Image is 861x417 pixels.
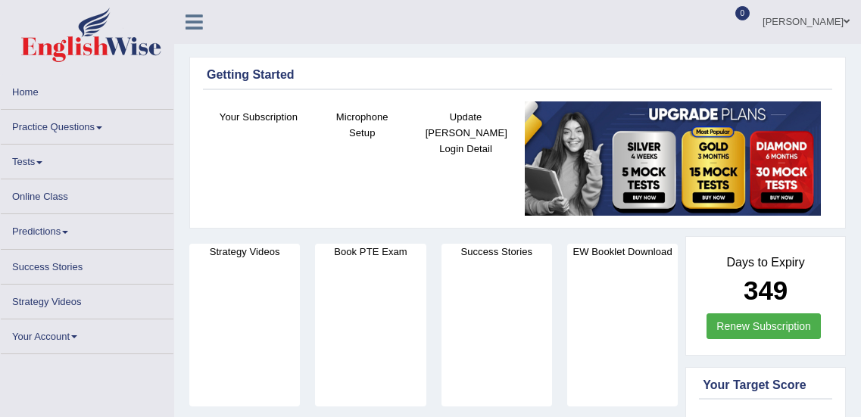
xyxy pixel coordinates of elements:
img: small5.jpg [525,101,821,216]
a: Success Stories [1,250,173,279]
h4: Microphone Setup [318,109,407,141]
a: Strategy Videos [1,285,173,314]
h4: Update [PERSON_NAME] Login Detail [422,109,510,157]
h4: Your Subscription [214,109,303,125]
b: 349 [744,275,788,305]
a: Online Class [1,179,173,209]
h4: EW Booklet Download [567,244,678,260]
a: Practice Questions [1,110,173,139]
a: Your Account [1,319,173,349]
h4: Book PTE Exam [315,244,426,260]
a: Tests [1,145,173,174]
h4: Days to Expiry [703,256,828,269]
h4: Success Stories [441,244,552,260]
div: Getting Started [207,66,828,84]
a: Home [1,75,173,104]
div: Your Target Score [703,376,828,394]
a: Predictions [1,214,173,244]
a: Renew Subscription [707,313,821,339]
h4: Strategy Videos [189,244,300,260]
span: 0 [735,6,750,20]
